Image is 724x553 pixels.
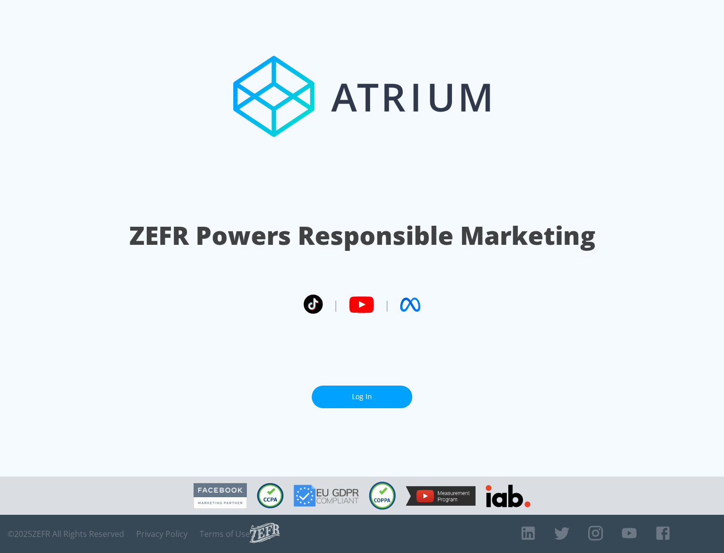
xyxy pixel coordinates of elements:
span: | [384,297,390,312]
span: | [333,297,339,312]
img: YouTube Measurement Program [406,486,476,506]
span: © 2025 ZEFR All Rights Reserved [8,529,124,539]
a: Terms of Use [200,529,250,539]
img: COPPA Compliant [369,482,396,510]
h1: ZEFR Powers Responsible Marketing [129,218,595,253]
img: CCPA Compliant [257,483,284,508]
img: Facebook Marketing Partner [194,483,247,509]
a: Privacy Policy [136,529,188,539]
img: IAB [486,485,530,507]
a: Log In [312,386,412,408]
img: GDPR Compliant [294,485,359,507]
